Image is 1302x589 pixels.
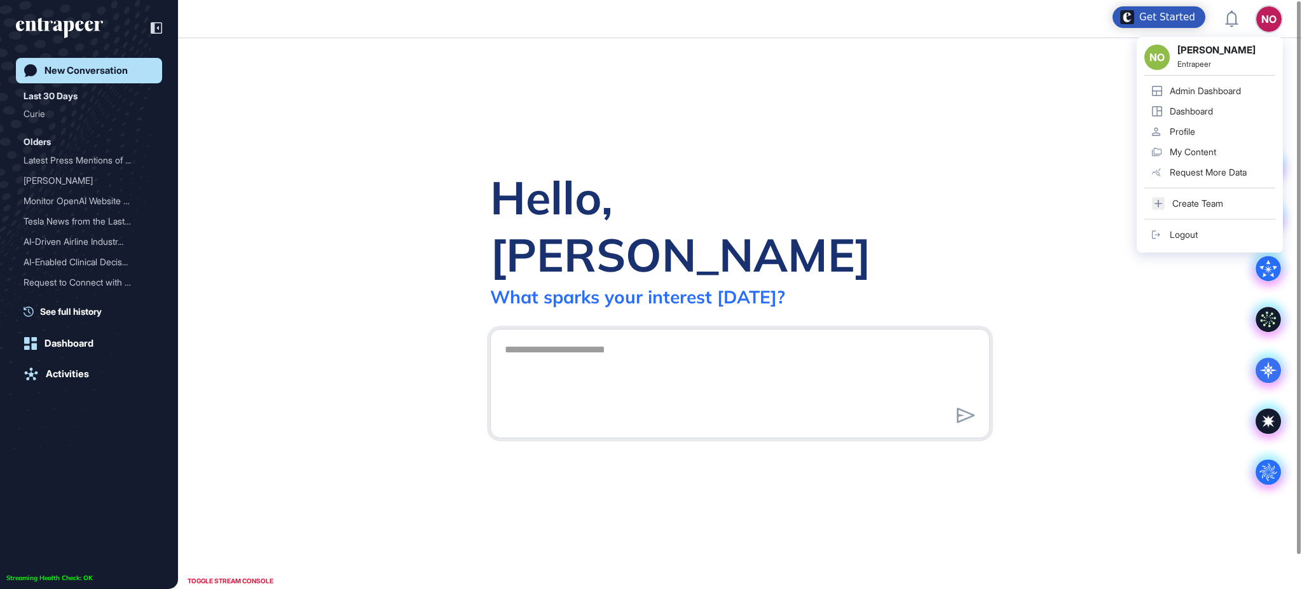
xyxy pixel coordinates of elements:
div: Monitor OpenAI Website Activity [24,191,154,211]
div: Curie [24,104,154,124]
div: Open Get Started checklist [1113,6,1205,28]
div: Olders [24,134,51,149]
span: See full history [40,305,102,318]
div: Dashboard [45,338,93,349]
a: See full history [24,305,162,318]
div: What sparks your interest [DATE]? [490,286,785,308]
div: Reese [24,170,154,191]
div: TOGGLE STREAM CONSOLE [184,573,277,589]
img: launcher-image-alternative-text [1120,10,1134,24]
div: AI-Driven Airline Industry Updates [24,232,154,252]
button: NO [1256,6,1282,32]
a: Activities [16,361,162,387]
div: Tesla News from the Last Two Weeks [24,211,154,232]
a: Dashboard [16,331,162,356]
div: Latest Press Mentions of OpenAI [24,150,154,170]
div: Reese [24,293,154,313]
div: Monitor OpenAI Website Ac... [24,191,144,211]
div: Last 30 Days [24,88,78,104]
div: Curie [24,104,144,124]
div: entrapeer-logo [16,18,103,38]
div: Latest Press Mentions of ... [24,150,144,170]
div: [PERSON_NAME] [24,293,144,313]
div: [PERSON_NAME] [24,170,144,191]
div: Request to Connect with Curie [24,272,154,293]
div: New Conversation [45,65,128,76]
div: AI-Enabled Clinical Decis... [24,252,144,272]
div: Activities [46,368,89,380]
a: New Conversation [16,58,162,83]
div: Tesla News from the Last ... [24,211,144,232]
div: Get Started [1139,11,1195,24]
div: Hello, [PERSON_NAME] [490,169,990,283]
div: AI-Driven Airline Industr... [24,232,144,252]
div: Request to Connect with C... [24,272,144,293]
div: AI-Enabled Clinical Decision Support Software for Infectious Disease Screening and AMR Program [24,252,154,272]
